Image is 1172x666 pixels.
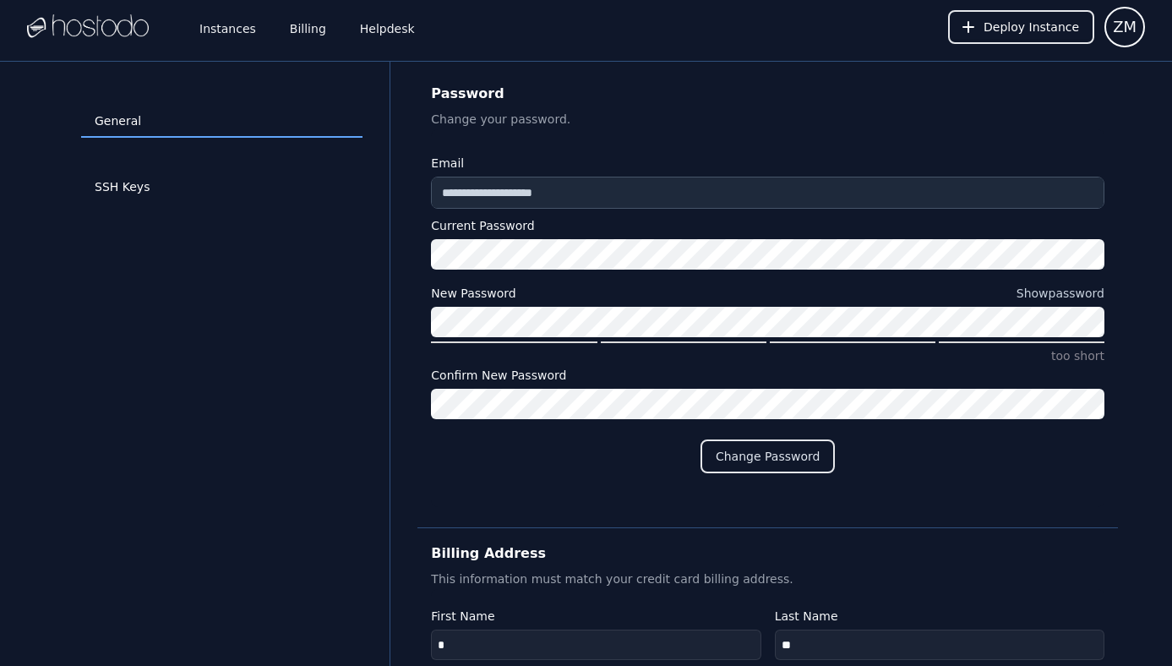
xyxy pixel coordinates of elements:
[431,347,1104,365] p: too short
[431,542,1104,565] h2: Billing Address
[1104,7,1145,47] button: User menu
[700,439,835,473] button: Change Password
[1017,285,1104,302] button: New Password
[27,14,149,40] img: Logo
[431,153,1104,173] label: Email
[431,216,1104,236] label: Current Password
[1113,15,1137,39] span: ZM
[948,10,1094,44] button: Deploy Instance
[431,606,760,626] label: First Name
[431,569,1104,589] p: This information must match your credit card billing address.
[431,283,515,303] div: New Password
[81,172,363,204] a: SSH Keys
[431,365,1104,385] label: Confirm New Password
[775,606,1104,626] label: Last Name
[984,19,1079,35] span: Deploy Instance
[431,109,1104,129] p: Change your password.
[431,82,1104,106] h2: Password
[81,106,363,138] a: General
